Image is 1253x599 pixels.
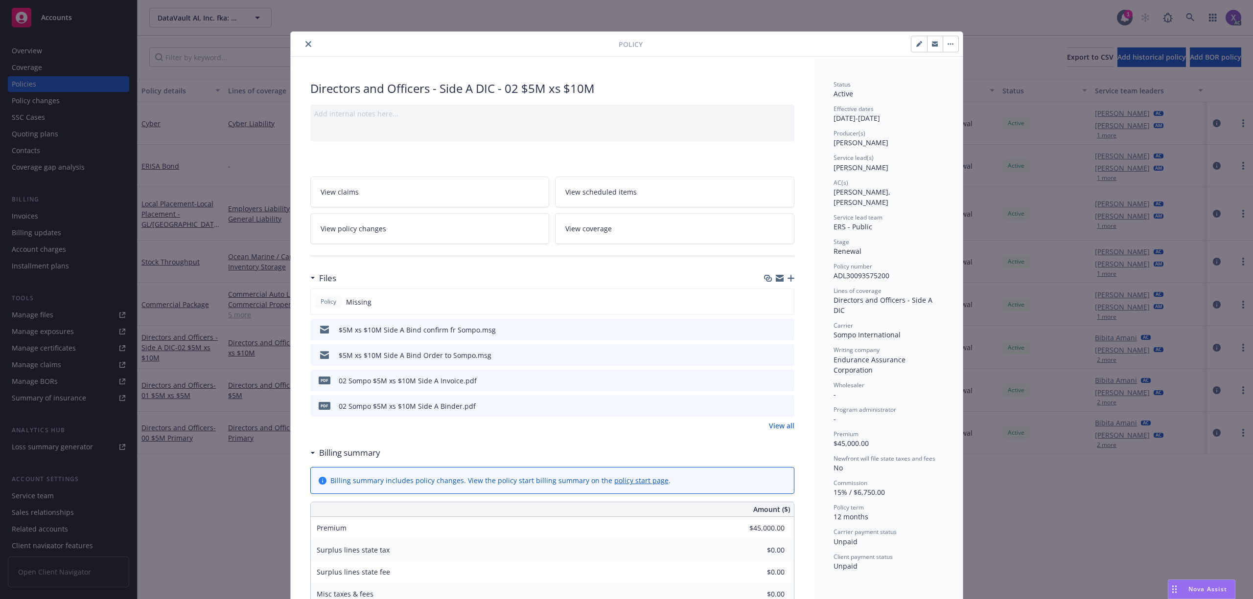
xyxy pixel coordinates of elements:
[317,523,347,532] span: Premium
[834,355,907,375] span: Endurance Assurance Corporation
[834,537,858,546] span: Unpaid
[753,504,790,514] span: Amount ($)
[834,178,848,187] span: AC(s)
[834,330,901,339] span: Sompo International
[834,528,897,536] span: Carrier payment status
[834,187,892,207] span: [PERSON_NAME], [PERSON_NAME]
[314,109,790,119] div: Add internal notes here...
[834,222,872,231] span: ERS - Public
[766,350,774,360] button: download file
[310,80,794,97] div: Directors and Officers - Side A DIC - 02 $5M xs $10M
[834,553,893,561] span: Client payment status
[310,446,380,459] div: Billing summary
[834,381,864,389] span: Wholesaler
[555,213,794,244] a: View coverage
[834,262,872,270] span: Policy number
[834,503,864,511] span: Policy term
[834,271,889,280] span: ADL30093575200
[834,405,896,414] span: Program administrator
[834,89,853,98] span: Active
[834,138,888,147] span: [PERSON_NAME]
[727,543,790,557] input: 0.00
[317,567,390,577] span: Surplus lines state fee
[1168,579,1235,599] button: Nova Assist
[782,325,790,335] button: preview file
[310,272,336,285] div: Files
[321,223,386,234] span: View policy changes
[727,521,790,535] input: 0.00
[834,463,843,472] span: No
[769,421,794,431] a: View all
[834,105,943,123] div: [DATE] - [DATE]
[302,38,314,50] button: close
[834,439,869,448] span: $45,000.00
[834,105,874,113] span: Effective dates
[834,295,934,315] span: Directors and Officers - Side A DIC
[319,402,330,409] span: pdf
[834,512,868,521] span: 12 months
[766,401,774,411] button: download file
[834,287,882,295] span: Lines of coverage
[565,187,637,197] span: View scheduled items
[834,80,851,89] span: Status
[319,297,338,306] span: Policy
[317,545,390,555] span: Surplus lines state tax
[619,39,643,49] span: Policy
[782,376,790,386] button: preview file
[834,163,888,172] span: [PERSON_NAME]
[834,414,836,423] span: -
[339,376,477,386] div: 02 Sompo $5M xs $10M Side A Invoice.pdf
[727,565,790,579] input: 0.00
[321,187,359,197] span: View claims
[834,129,865,137] span: Producer(s)
[310,177,550,207] a: View claims
[319,272,336,285] h3: Files
[565,223,612,234] span: View coverage
[614,476,669,485] a: policy start page
[834,246,861,256] span: Renewal
[834,479,867,487] span: Commission
[317,589,373,599] span: Misc taxes & fees
[330,475,671,486] div: Billing summary includes policy changes. View the policy start billing summary on the .
[834,454,935,463] span: Newfront will file state taxes and fees
[1188,585,1227,593] span: Nova Assist
[310,213,550,244] a: View policy changes
[834,321,853,330] span: Carrier
[766,376,774,386] button: download file
[834,213,882,222] span: Service lead team
[834,154,874,162] span: Service lead(s)
[834,390,836,399] span: -
[834,561,858,571] span: Unpaid
[339,350,491,360] div: $5M xs $10M Side A Bind Order to Sompo.msg
[1168,580,1181,599] div: Drag to move
[834,430,859,438] span: Premium
[782,401,790,411] button: preview file
[555,177,794,207] a: View scheduled items
[766,325,774,335] button: download file
[319,377,330,384] span: pdf
[339,325,496,335] div: $5M xs $10M Side A Bind confirm fr Sompo.msg
[339,401,476,411] div: 02 Sompo $5M xs $10M Side A Binder.pdf
[834,488,885,497] span: 15% / $6,750.00
[834,346,880,354] span: Writing company
[319,446,380,459] h3: Billing summary
[834,238,849,246] span: Stage
[346,297,371,307] span: Missing
[782,350,790,360] button: preview file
